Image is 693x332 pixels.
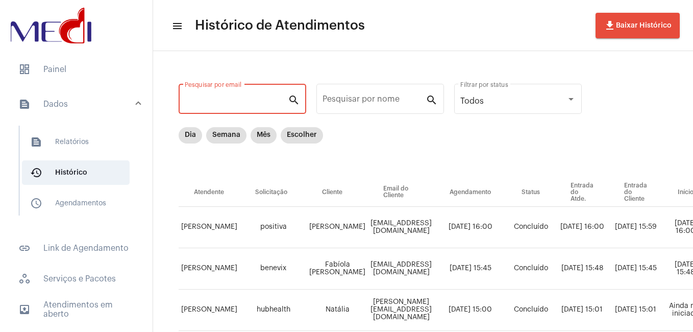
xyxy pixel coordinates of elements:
[18,273,31,285] span: sidenav icon
[426,93,438,106] mat-icon: search
[555,290,609,331] td: [DATE] 15:01
[22,191,130,216] span: Agendamentos
[171,20,182,32] mat-icon: sidenav icon
[368,248,434,290] td: [EMAIL_ADDRESS][DOMAIN_NAME]
[281,127,323,144] mat-chip: Escolher
[506,248,555,290] td: Concluído
[30,136,42,148] mat-icon: sidenav icon
[460,97,484,105] span: Todos
[179,178,240,207] th: Atendente
[434,178,506,207] th: Agendamento
[18,98,136,110] mat-panel-title: Dados
[604,22,672,29] span: Baixar Histórico
[434,248,506,290] td: [DATE] 15:45
[368,207,434,248] td: [EMAIL_ADDRESS][DOMAIN_NAME]
[179,127,202,144] mat-chip: Dia
[260,223,287,230] span: positiva
[251,127,277,144] mat-chip: Mês
[434,290,506,331] td: [DATE] 15:00
[257,306,290,313] span: hubhealth
[22,130,130,154] span: Relatórios
[506,178,555,207] th: Status
[179,290,240,331] td: [PERSON_NAME]
[18,303,31,316] mat-icon: sidenav icon
[506,290,555,331] td: Concluído
[604,19,616,32] mat-icon: file_download
[18,98,31,110] mat-icon: sidenav icon
[179,207,240,248] td: [PERSON_NAME]
[260,265,286,272] span: benevix
[307,248,368,290] td: Fabíola [PERSON_NAME]
[555,207,609,248] td: [DATE] 16:00
[30,197,42,209] mat-icon: sidenav icon
[323,97,426,106] input: Pesquisar por nome
[185,97,288,106] input: Pesquisar por email
[206,127,246,144] mat-chip: Semana
[307,178,368,207] th: Cliente
[10,236,142,260] span: Link de Agendamento
[179,248,240,290] td: [PERSON_NAME]
[30,167,42,179] mat-icon: sidenav icon
[288,93,300,106] mat-icon: search
[307,290,368,331] td: Natália
[368,290,434,331] td: [PERSON_NAME][EMAIL_ADDRESS][DOMAIN_NAME]
[6,121,153,230] div: sidenav iconDados
[596,13,680,38] button: Baixar Histórico
[6,88,153,121] mat-expansion-panel-header: sidenav iconDados
[609,178,662,207] th: Entrada do Cliente
[8,5,94,46] img: d3a1b5fa-500b-b90f-5a1c-719c20e9830b.png
[10,57,142,82] span: Painel
[609,248,662,290] td: [DATE] 15:45
[22,160,130,185] span: Histórico
[609,290,662,331] td: [DATE] 15:01
[368,178,434,207] th: Email do Cliente
[609,207,662,248] td: [DATE] 15:59
[555,178,609,207] th: Entrada do Atde.
[434,207,506,248] td: [DATE] 16:00
[240,178,307,207] th: Solicitação
[555,248,609,290] td: [DATE] 15:48
[195,17,365,34] span: Histórico de Atendimentos
[10,267,142,291] span: Serviços e Pacotes
[18,242,31,254] mat-icon: sidenav icon
[18,63,31,76] span: sidenav icon
[10,297,142,322] span: Atendimentos em aberto
[307,207,368,248] td: [PERSON_NAME]
[506,207,555,248] td: Concluído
